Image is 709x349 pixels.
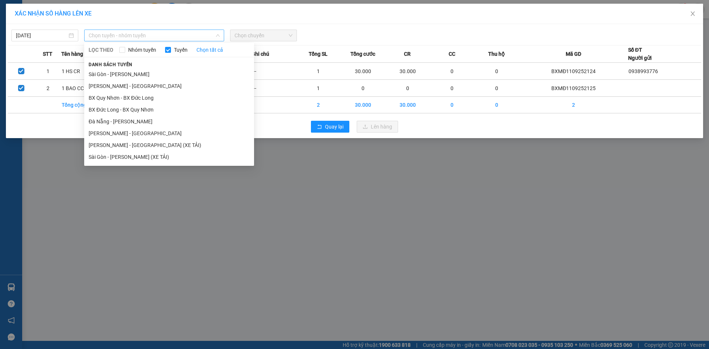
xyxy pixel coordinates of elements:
[385,80,430,97] td: 0
[125,46,159,54] span: Nhóm tuyến
[34,63,61,80] td: 1
[84,127,254,139] li: [PERSON_NAME] - [GEOGRAPHIC_DATA]
[196,46,223,54] a: Chọn tất cả
[61,80,106,97] td: 1 BAO CC
[296,97,341,113] td: 2
[475,80,519,97] td: 0
[84,61,137,68] span: Danh sách tuyến
[325,123,343,131] span: Quay lại
[84,151,254,163] li: Sài Gòn - [PERSON_NAME] (XE TẢI)
[519,80,628,97] td: BXMĐ1109252125
[317,124,322,130] span: rollback
[682,4,703,24] button: Close
[43,36,79,43] strong: 0901 933 179
[357,121,398,133] button: uploadLên hàng
[296,80,341,97] td: 1
[251,63,296,80] td: ---
[5,36,41,43] strong: 0901 936 968
[5,46,96,67] span: BX Miền Đông (H)
[84,68,254,80] li: Sài Gòn - [PERSON_NAME]
[690,11,696,17] span: close
[61,97,106,113] td: Tổng cộng
[340,80,385,97] td: 0
[385,97,430,113] td: 30.000
[628,68,658,74] span: 0938993776
[84,104,254,116] li: BX Đức Long - BX Quy Nhơn
[34,80,61,97] td: 2
[84,80,254,92] li: [PERSON_NAME] - [GEOGRAPHIC_DATA]
[519,97,628,113] td: 2
[475,63,519,80] td: 0
[251,50,269,58] span: Ghi chú
[340,63,385,80] td: 30.000
[430,97,475,113] td: 0
[61,50,83,58] span: Tên hàng
[234,30,292,41] span: Chọn chuyến
[628,46,652,62] div: Số ĐT Người gửi
[20,7,92,17] span: ĐỨC ĐẠT GIA LAI
[43,50,52,58] span: STT
[43,21,89,28] strong: [PERSON_NAME]:
[43,21,103,35] strong: 0901 900 568
[5,46,37,57] span: VP GỬI:
[519,63,628,80] td: BXMĐ1109252124
[430,63,475,80] td: 0
[488,50,505,58] span: Thu hộ
[15,10,92,17] span: XÁC NHẬN SỐ HÀNG LÊN XE
[61,63,106,80] td: 1 HS CR
[309,50,328,58] span: Tổng SL
[340,97,385,113] td: 30.000
[216,33,220,38] span: down
[89,46,113,54] span: LỌC THEO
[5,21,40,35] strong: 0931 600 979
[449,50,455,58] span: CC
[430,80,475,97] td: 0
[251,80,296,97] td: ---
[16,31,67,40] input: 11/09/2025
[5,21,27,28] strong: Sài Gòn:
[84,92,254,104] li: BX Quy Nhơn - BX Đức Long
[84,116,254,127] li: Đà Nẵng - [PERSON_NAME]
[475,97,519,113] td: 0
[311,121,349,133] button: rollbackQuay lại
[404,50,411,58] span: CR
[566,50,581,58] span: Mã GD
[89,30,220,41] span: Chọn tuyến - nhóm tuyến
[350,50,375,58] span: Tổng cước
[84,139,254,151] li: [PERSON_NAME] - [GEOGRAPHIC_DATA] (XE TẢI)
[296,63,341,80] td: 1
[171,46,191,54] span: Tuyến
[385,63,430,80] td: 30.000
